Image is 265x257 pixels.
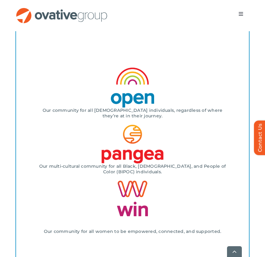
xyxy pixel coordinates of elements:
img: Social Impact – WIN [117,181,148,216]
img: Social Impact – Open [111,68,154,107]
a: OG_Full_horizontal_RGB [15,7,108,13]
img: Social Impact – Pangea [102,125,163,163]
p: Our multi-cultural community for all Black, [DEMOGRAPHIC_DATA], and People of Color (BIPOC) indiv... [35,163,230,175]
p: Our community for all women to be empowered, connected, and supported. [35,229,230,234]
p: Our community for all [DEMOGRAPHIC_DATA] individuals, regardless of where they’re at in their jou... [35,107,230,119]
nav: Menu [232,8,250,20]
